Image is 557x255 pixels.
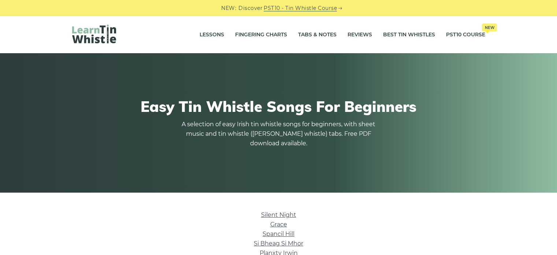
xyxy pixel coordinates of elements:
[180,120,378,148] p: A selection of easy Irish tin whistle songs for beginners, with sheet music and tin whistle ([PER...
[235,26,287,44] a: Fingering Charts
[261,211,296,218] a: Silent Night
[263,230,294,237] a: Spancil Hill
[270,221,287,228] a: Grace
[72,98,485,115] h1: Easy Tin Whistle Songs For Beginners
[200,26,224,44] a: Lessons
[254,240,303,247] a: Si­ Bheag Si­ Mhor
[383,26,435,44] a: Best Tin Whistles
[446,26,485,44] a: PST10 CourseNew
[348,26,372,44] a: Reviews
[298,26,337,44] a: Tabs & Notes
[482,23,497,32] span: New
[72,25,116,43] img: LearnTinWhistle.com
